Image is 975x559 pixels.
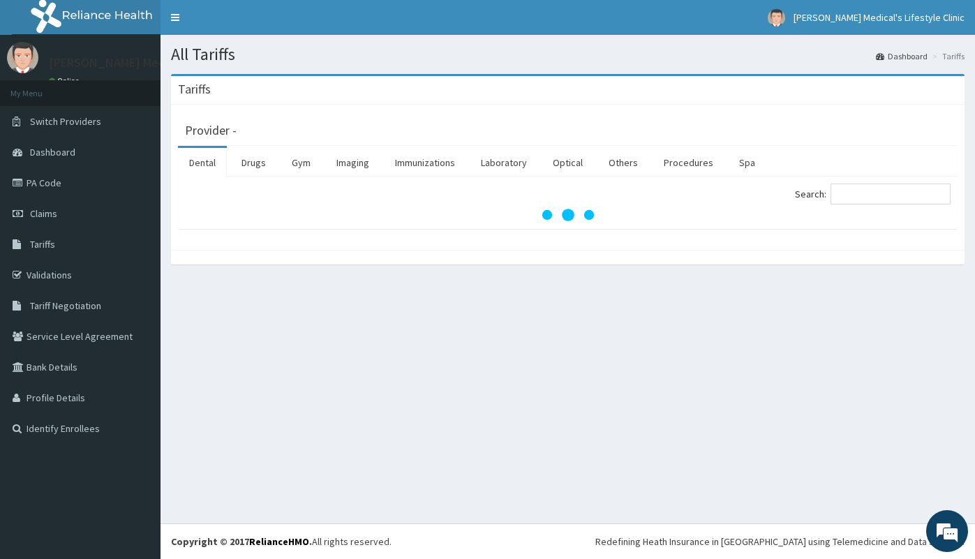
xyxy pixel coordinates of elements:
[49,57,277,69] p: [PERSON_NAME] Medical's Lifestyle Clinic
[230,148,277,177] a: Drugs
[325,148,380,177] a: Imaging
[30,238,55,251] span: Tariffs
[185,124,237,137] h3: Provider -
[876,50,928,62] a: Dashboard
[929,50,965,62] li: Tariffs
[794,11,965,24] span: [PERSON_NAME] Medical's Lifestyle Clinic
[831,184,951,204] input: Search:
[768,9,785,27] img: User Image
[178,148,227,177] a: Dental
[30,207,57,220] span: Claims
[30,299,101,312] span: Tariff Negotiation
[171,535,312,548] strong: Copyright © 2017 .
[470,148,538,177] a: Laboratory
[542,148,594,177] a: Optical
[653,148,724,177] a: Procedures
[49,76,82,86] a: Online
[30,146,75,158] span: Dashboard
[178,83,211,96] h3: Tariffs
[7,42,38,73] img: User Image
[249,535,309,548] a: RelianceHMO
[540,187,596,243] svg: audio-loading
[171,45,965,64] h1: All Tariffs
[384,148,466,177] a: Immunizations
[597,148,649,177] a: Others
[795,184,951,204] label: Search:
[281,148,322,177] a: Gym
[30,115,101,128] span: Switch Providers
[161,523,975,559] footer: All rights reserved.
[728,148,766,177] a: Spa
[595,535,965,549] div: Redefining Heath Insurance in [GEOGRAPHIC_DATA] using Telemedicine and Data Science!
